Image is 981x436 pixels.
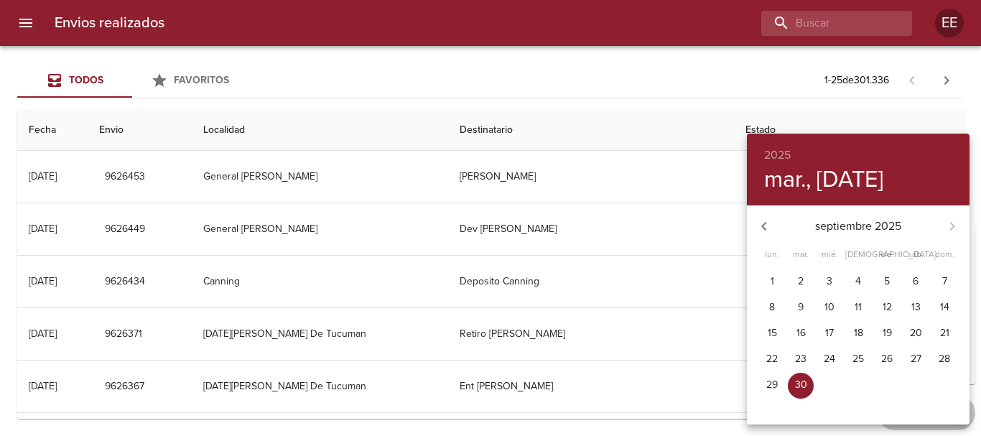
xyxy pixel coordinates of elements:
button: 13 [903,295,929,321]
button: 18 [845,321,871,347]
p: 9 [798,300,804,315]
p: 19 [883,326,892,340]
p: 2 [798,274,804,289]
button: 28 [931,347,957,373]
p: septiembre 2025 [781,218,935,235]
span: mar. [788,248,814,262]
span: dom. [931,248,957,262]
p: 30 [795,378,807,392]
p: 13 [911,300,921,315]
p: 7 [942,274,947,289]
button: 10 [817,295,842,321]
p: 17 [825,326,834,340]
p: 6 [913,274,919,289]
button: 20 [903,321,929,347]
p: 11 [855,300,862,315]
p: 20 [910,326,922,340]
button: 12 [874,295,900,321]
p: 14 [940,300,949,315]
p: 18 [854,326,863,340]
span: vie. [874,248,900,262]
button: 29 [759,373,785,399]
p: 22 [766,352,778,366]
button: 11 [845,295,871,321]
p: 8 [769,300,775,315]
button: 8 [759,295,785,321]
p: 27 [911,352,921,366]
p: 15 [768,326,777,340]
button: 1 [759,269,785,295]
span: mié. [817,248,842,262]
button: 9 [788,295,814,321]
button: 3 [817,269,842,295]
p: 21 [940,326,949,340]
button: 6 [903,269,929,295]
p: 29 [766,378,778,392]
button: 22 [759,347,785,373]
button: 15 [759,321,785,347]
button: 17 [817,321,842,347]
button: 16 [788,321,814,347]
p: 28 [939,352,950,366]
p: 26 [881,352,893,366]
button: 2025 [764,145,791,165]
p: 25 [852,352,864,366]
button: 14 [931,295,957,321]
p: 10 [824,300,834,315]
p: 1 [771,274,774,289]
p: 5 [884,274,890,289]
p: 23 [795,352,806,366]
button: mar., [DATE] [764,165,883,194]
span: lun. [759,248,785,262]
p: 4 [855,274,861,289]
button: 7 [931,269,957,295]
button: 4 [845,269,871,295]
button: 30 [788,373,814,399]
p: 12 [883,300,892,315]
button: 25 [845,347,871,373]
button: 24 [817,347,842,373]
button: 23 [788,347,814,373]
button: 27 [903,347,929,373]
p: 24 [824,352,835,366]
button: 26 [874,347,900,373]
span: [DEMOGRAPHIC_DATA]. [845,248,871,262]
p: 16 [796,326,806,340]
button: 2 [788,269,814,295]
span: sáb. [903,248,929,262]
button: 21 [931,321,957,347]
button: 19 [874,321,900,347]
button: 5 [874,269,900,295]
p: 3 [827,274,832,289]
